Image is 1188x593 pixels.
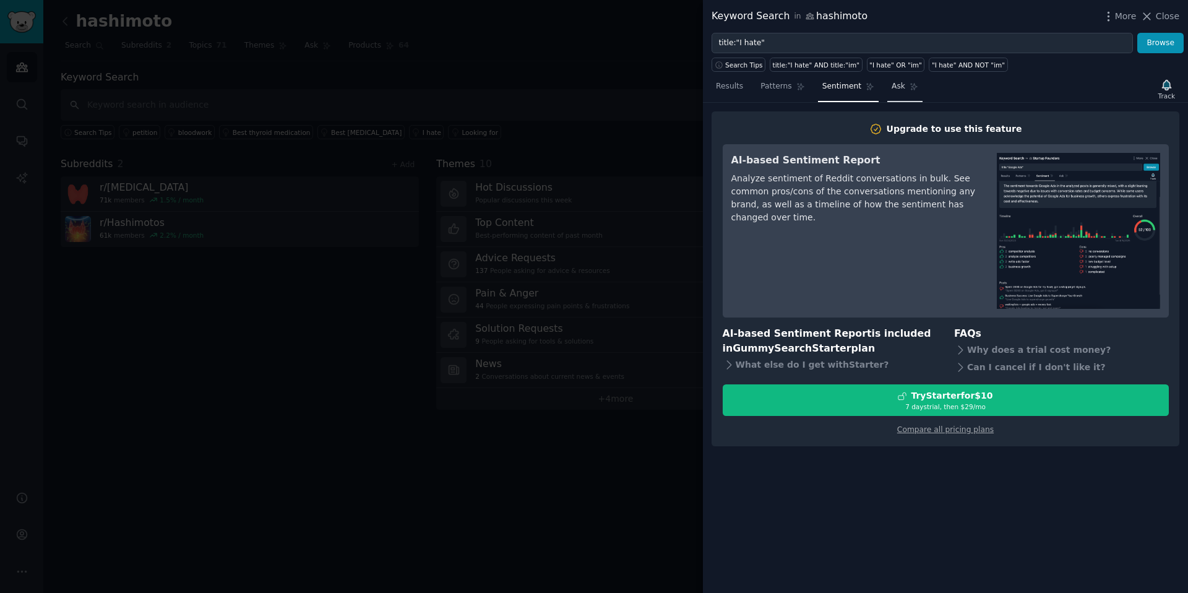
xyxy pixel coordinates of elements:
span: Close [1156,10,1179,23]
button: Track [1154,76,1179,102]
a: title:"I hate" AND title:"im" [770,58,863,72]
h3: AI-based Sentiment Report is included in plan [723,326,937,357]
div: Upgrade to use this feature [887,123,1022,136]
button: TryStarterfor$107 daystrial, then $29/mo [723,384,1169,416]
button: Search Tips [712,58,765,72]
a: "I hate" OR "im" [867,58,925,72]
span: Search Tips [725,61,763,69]
span: Results [716,81,743,92]
div: 7 days trial, then $ 29 /mo [723,402,1168,411]
span: Patterns [760,81,791,92]
a: Ask [887,77,923,102]
div: Keyword Search hashimoto [712,9,867,24]
a: Sentiment [818,77,879,102]
button: Browse [1137,33,1184,54]
span: GummySearch Starter [733,342,851,354]
div: Analyze sentiment of Reddit conversations in bulk. See common pros/cons of the conversations ment... [731,172,979,224]
div: What else do I get with Starter ? [723,357,937,374]
div: "I hate" AND NOT "im" [932,61,1005,69]
input: Try a keyword related to your business [712,33,1133,54]
div: Can I cancel if I don't like it? [954,358,1169,376]
div: Try Starter for $10 [911,389,992,402]
h3: FAQs [954,326,1169,342]
h3: AI-based Sentiment Report [731,153,979,168]
div: Track [1158,92,1175,100]
button: Close [1140,10,1179,23]
img: AI-based Sentiment Report [997,153,1160,309]
span: in [794,11,801,22]
div: title:"I hate" AND title:"im" [773,61,860,69]
div: Why does a trial cost money? [954,341,1169,358]
span: Sentiment [822,81,861,92]
a: Compare all pricing plans [897,425,994,434]
span: More [1115,10,1137,23]
button: More [1102,10,1137,23]
a: Results [712,77,747,102]
a: "I hate" AND NOT "im" [929,58,1007,72]
div: "I hate" OR "im" [869,61,922,69]
a: Patterns [756,77,809,102]
span: Ask [892,81,905,92]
